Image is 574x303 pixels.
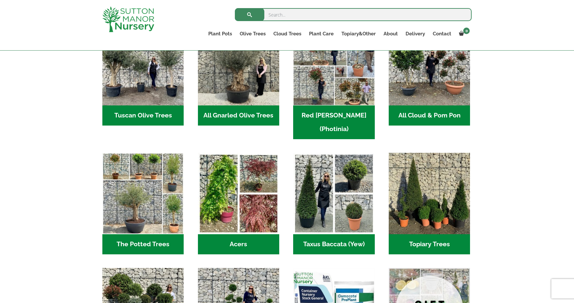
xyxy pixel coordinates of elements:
[389,105,470,126] h2: All Cloud & Pom Pon
[305,29,338,38] a: Plant Care
[102,234,184,254] h2: The Potted Trees
[338,29,380,38] a: Topiary&Other
[389,234,470,254] h2: Topiary Trees
[429,29,455,38] a: Contact
[198,105,279,126] h2: All Gnarled Olive Trees
[389,153,470,254] a: Visit product category Topiary Trees
[402,29,429,38] a: Delivery
[198,153,279,234] img: Home - Untitled Project 4
[204,29,236,38] a: Plant Pots
[102,153,184,234] img: Home - new coll
[293,234,374,254] h2: Taxus Baccata (Yew)
[293,153,374,234] img: Home - Untitled Project
[293,153,374,254] a: Visit product category Taxus Baccata (Yew)
[198,153,279,254] a: Visit product category Acers
[102,24,184,126] a: Visit product category Tuscan Olive Trees
[235,8,472,21] input: Search...
[455,29,472,38] a: 0
[293,24,374,105] img: Home - F5A23A45 75B5 4929 8FB2 454246946332
[102,6,154,32] img: logo
[293,24,374,139] a: Visit product category Red Robin (Photinia)
[389,24,470,126] a: Visit product category All Cloud & Pom Pon
[198,24,279,126] a: Visit product category All Gnarled Olive Trees
[463,28,470,34] span: 0
[236,29,270,38] a: Olive Trees
[198,234,279,254] h2: Acers
[389,24,470,105] img: Home - A124EB98 0980 45A7 B835 C04B779F7765
[293,105,374,139] h2: Red [PERSON_NAME] (Photinia)
[270,29,305,38] a: Cloud Trees
[198,24,279,105] img: Home - 5833C5B7 31D0 4C3A 8E42 DB494A1738DB
[102,153,184,254] a: Visit product category The Potted Trees
[389,153,470,234] img: Home - C8EC7518 C483 4BAA AA61 3CAAB1A4C7C4 1 201 a
[102,105,184,126] h2: Tuscan Olive Trees
[102,24,184,105] img: Home - 7716AD77 15EA 4607 B135 B37375859F10
[380,29,402,38] a: About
